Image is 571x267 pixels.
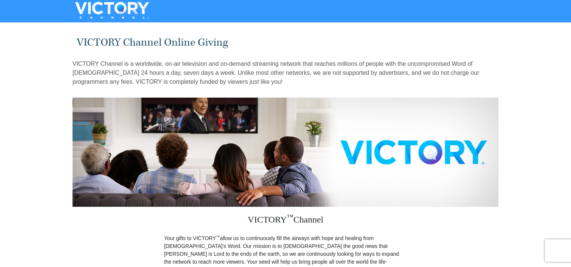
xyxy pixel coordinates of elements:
img: VICTORYTHON - VICTORY Channel [65,2,159,19]
p: VICTORY Channel is a worldwide, on-air television and on-demand streaming network that reaches mi... [72,59,499,86]
sup: ™ [287,213,294,221]
h1: VICTORY Channel Online Giving [77,36,495,49]
h3: VICTORY Channel [164,207,407,234]
sup: ™ [216,234,220,239]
